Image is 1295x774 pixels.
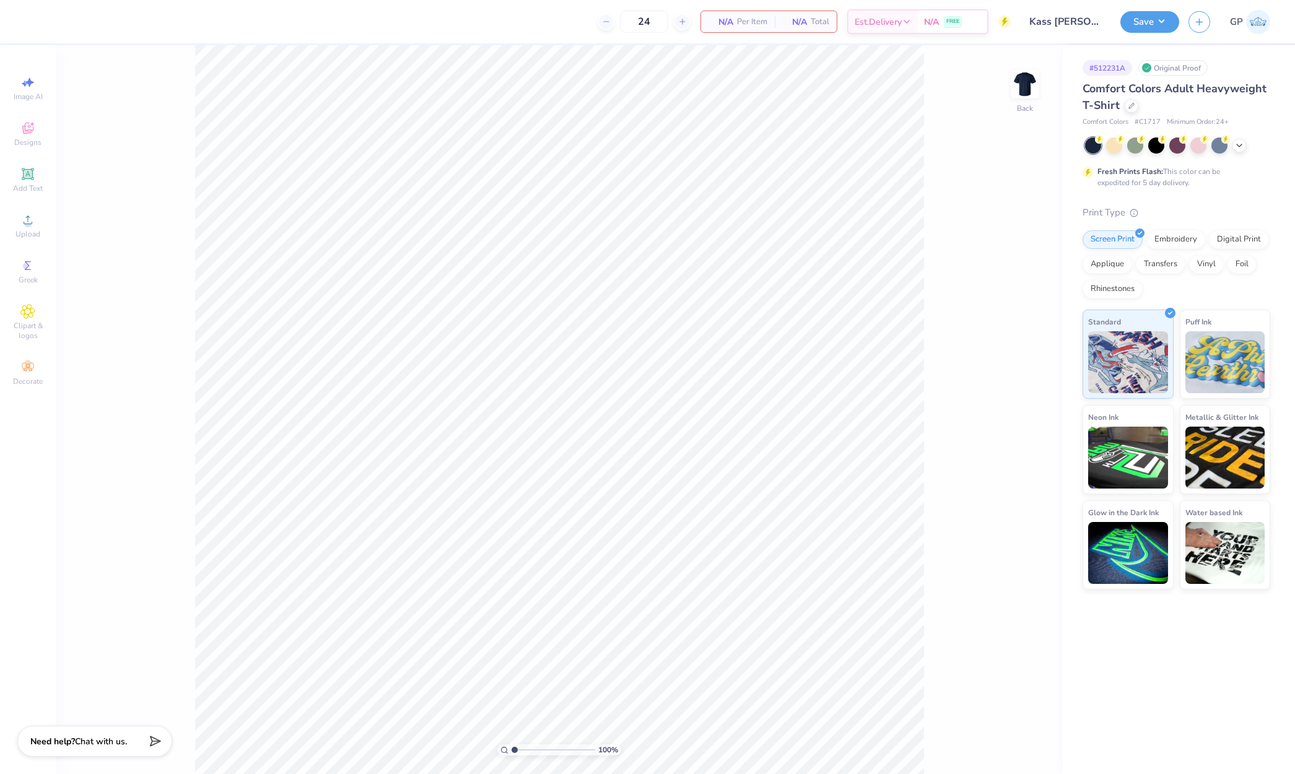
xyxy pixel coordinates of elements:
div: Print Type [1083,206,1270,220]
span: 100 % [598,744,618,755]
div: Transfers [1136,255,1185,274]
span: Add Text [13,183,43,193]
input: – – [620,11,668,33]
div: Foil [1227,255,1257,274]
span: Comfort Colors Adult Heavyweight T-Shirt [1083,81,1267,113]
img: Back [1013,72,1037,97]
span: Metallic & Glitter Ink [1185,411,1258,424]
img: Puff Ink [1185,331,1265,393]
div: Applique [1083,255,1132,274]
span: GP [1230,15,1243,29]
a: GP [1230,10,1270,34]
span: Comfort Colors [1083,117,1128,128]
img: Glow in the Dark Ink [1088,522,1168,584]
div: Rhinestones [1083,280,1143,298]
div: This color can be expedited for 5 day delivery. [1097,166,1250,188]
div: Vinyl [1189,255,1224,274]
span: Est. Delivery [855,15,902,28]
div: Screen Print [1083,230,1143,249]
div: Embroidery [1146,230,1205,249]
div: Digital Print [1209,230,1269,249]
div: Back [1017,103,1033,114]
span: Water based Ink [1185,506,1242,519]
img: Water based Ink [1185,522,1265,584]
img: Germaine Penalosa [1246,10,1270,34]
span: Upload [15,229,40,239]
span: FREE [946,17,959,26]
span: Chat with us. [75,736,127,747]
input: Untitled Design [1020,9,1111,34]
span: Standard [1088,315,1121,328]
span: Clipart & logos [6,321,50,341]
span: Per Item [737,15,767,28]
span: Greek [19,275,38,285]
span: Glow in the Dark Ink [1088,506,1159,519]
span: Designs [14,137,41,147]
span: N/A [709,15,733,28]
span: Decorate [13,376,43,386]
span: Total [811,15,829,28]
span: Neon Ink [1088,411,1118,424]
img: Neon Ink [1088,427,1168,489]
img: Metallic & Glitter Ink [1185,427,1265,489]
div: # 512231A [1083,60,1132,76]
button: Save [1120,11,1179,33]
strong: Need help? [30,736,75,747]
span: # C1717 [1135,117,1161,128]
strong: Fresh Prints Flash: [1097,167,1163,176]
img: Standard [1088,331,1168,393]
span: N/A [782,15,807,28]
span: Image AI [14,92,43,102]
span: Puff Ink [1185,315,1211,328]
span: Minimum Order: 24 + [1167,117,1229,128]
span: N/A [924,15,939,28]
div: Original Proof [1138,60,1208,76]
